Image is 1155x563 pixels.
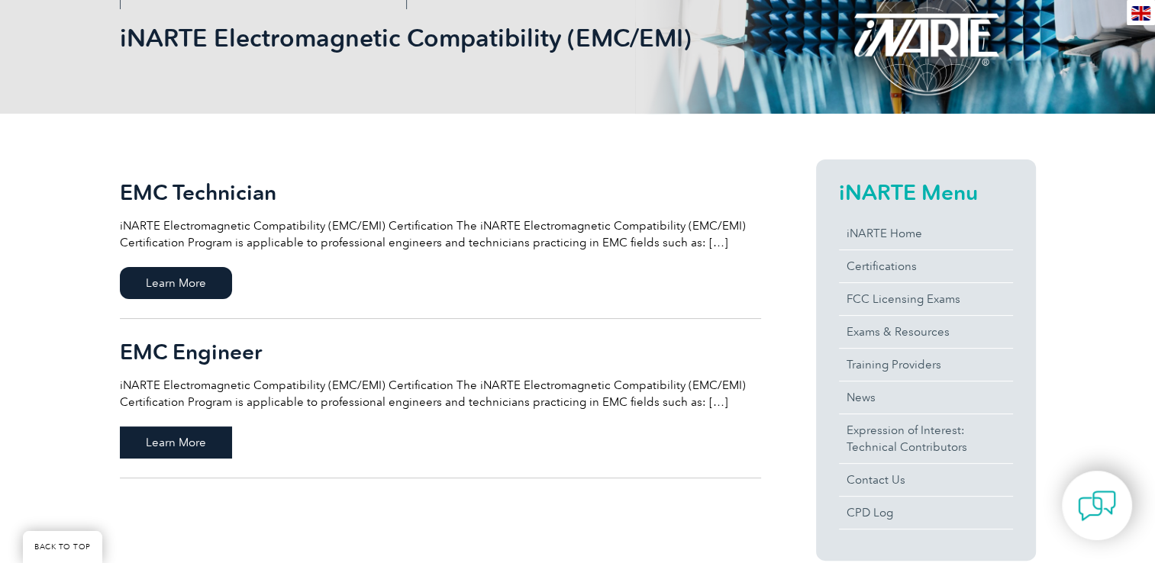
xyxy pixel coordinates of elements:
a: Expression of Interest:Technical Contributors [839,414,1013,463]
h1: iNARTE Electromagnetic Compatibility (EMC/EMI) [120,23,706,53]
a: Exams & Resources [839,316,1013,348]
span: Learn More [120,426,232,458]
p: iNARTE Electromagnetic Compatibility (EMC/EMI) Certification The iNARTE Electromagnetic Compatibi... [120,377,761,410]
a: iNARTE Home [839,217,1013,249]
a: EMC Technician iNARTE Electromagnetic Compatibility (EMC/EMI) Certification The iNARTE Electromag... [120,159,761,319]
a: Certifications [839,250,1013,282]
h2: EMC Technician [120,180,761,204]
a: CPD Log [839,497,1013,529]
a: FCC Licensing Exams [839,283,1013,315]
h2: iNARTE Menu [839,180,1013,204]
span: Learn More [120,267,232,299]
p: iNARTE Electromagnetic Compatibility (EMC/EMI) Certification The iNARTE Electromagnetic Compatibi... [120,217,761,251]
a: EMC Engineer iNARTE Electromagnetic Compatibility (EMC/EMI) Certification The iNARTE Electromagne... [120,319,761,478]
a: Contact Us [839,464,1013,496]
h2: EMC Engineer [120,339,761,364]
a: News [839,381,1013,413]
img: contact-chat.png [1078,487,1116,525]
img: en [1131,6,1150,21]
a: BACK TO TOP [23,531,102,563]
a: Training Providers [839,349,1013,381]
